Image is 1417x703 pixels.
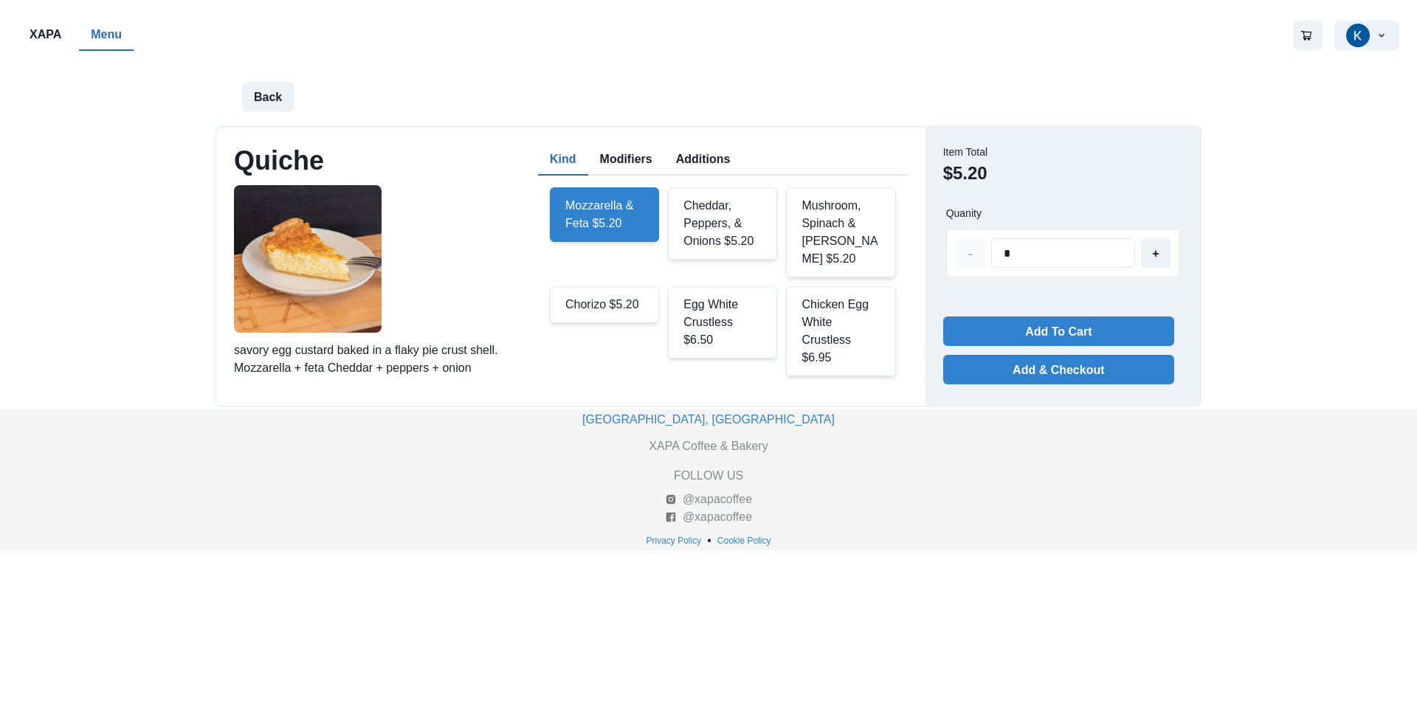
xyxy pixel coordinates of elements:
[665,508,752,526] a: @xapacoffee
[550,187,659,242] div: Mozzarella & Feta $5.20
[242,82,294,111] button: Back
[234,145,324,176] h2: Quiche
[1293,21,1323,50] button: Go to your shopping cart
[234,342,529,377] p: savory egg custard baked in a flaky pie crust shell. Mozzarella + feta Cheddar + peppers + onion
[1141,238,1171,268] button: +
[30,26,61,44] p: XAPA
[550,286,659,323] div: Chorizo $5.20
[943,160,987,187] dd: $5.20
[647,534,702,547] p: Privacy Policy
[707,532,711,550] p: •
[943,316,1174,346] button: Add To Cart
[668,286,777,359] div: Egg White Crustless $6.50
[674,467,743,485] p: FOLLOW US
[786,286,895,376] div: Chicken Egg White Crustless $6.95
[582,413,835,426] a: [GEOGRAPHIC_DATA], [GEOGRAPHIC_DATA]
[538,145,588,176] button: Kind
[665,491,752,508] a: @xapacoffee
[943,145,987,160] dt: Item Total
[786,187,895,277] div: Mushroom, Spinach & [PERSON_NAME] $5.20
[1334,21,1399,50] button: Katie Smithy
[668,187,777,260] div: Cheddar, Peppers, & Onions $5.20
[956,238,985,268] button: -
[234,185,382,333] img: original.jpeg
[91,26,122,44] p: Menu
[943,355,1174,384] button: Add & Checkout
[649,437,768,455] p: XAPA Coffee & Bakery
[664,145,742,176] button: Additions
[717,534,771,547] p: Cookie Policy
[946,207,982,220] p: Quanity
[588,145,664,176] button: Modifiers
